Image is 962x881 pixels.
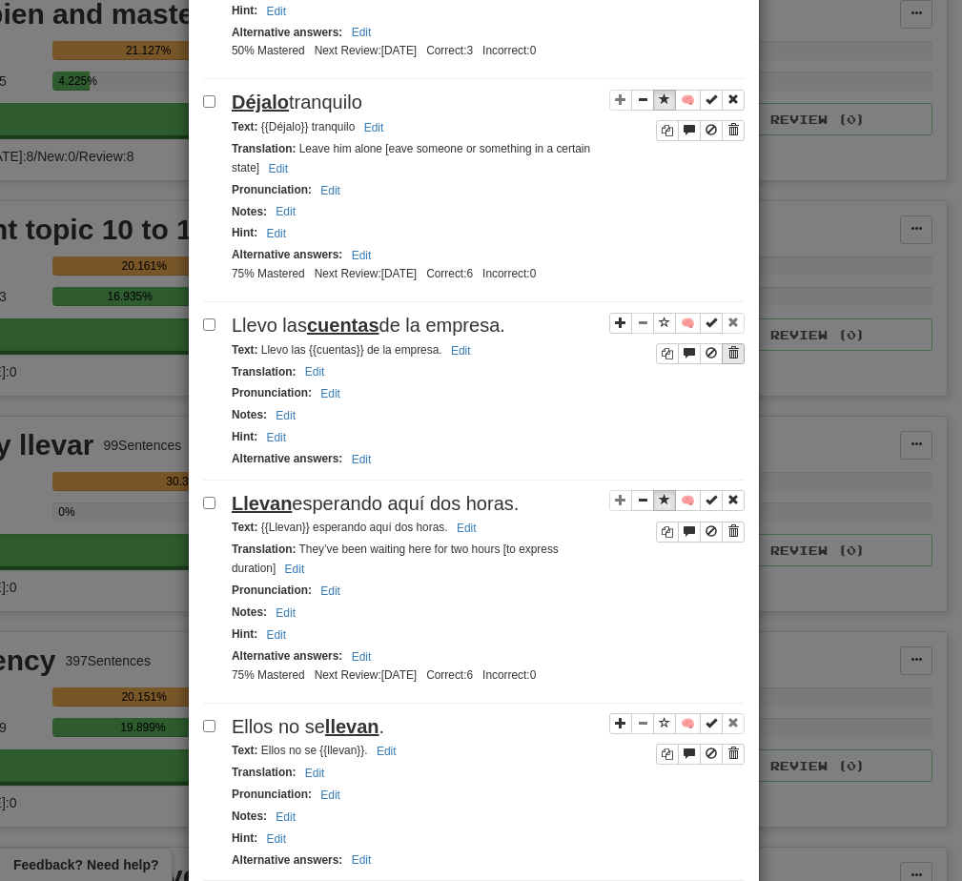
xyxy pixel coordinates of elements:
span: Llevo las de la empresa. [232,315,505,336]
small: {{Déjalo}} tranquilo [232,120,389,133]
strong: Hint : [232,4,257,17]
div: Sentence controls [609,89,745,141]
small: They’ve been waiting here for two hours [to express duration] [232,543,559,575]
li: 75% Mastered [227,266,310,282]
strong: Translation : [232,365,296,379]
strong: Translation : [232,543,296,556]
button: 🧠 [675,313,701,334]
strong: Text : [232,343,258,357]
strong: Hint : [232,430,257,443]
button: Edit [260,223,292,244]
li: Next Review: [DATE] [310,43,421,59]
strong: Pronunciation : [232,183,312,196]
small: Llevo las {{cuentas}} de la empresa. [232,343,477,357]
u: llevan [325,716,379,737]
button: Edit [270,807,301,828]
strong: Hint : [232,831,257,845]
li: Incorrect: 0 [478,667,541,684]
button: Edit [315,180,346,201]
small: {{Llevan}} esperando aquí dos horas. [232,521,482,534]
div: Sentence controls [609,312,745,364]
button: 🧠 [675,90,701,111]
strong: Text : [232,521,258,534]
strong: Pronunciation : [232,584,312,597]
strong: Translation : [232,766,296,779]
button: Edit [346,850,378,871]
button: Edit [260,427,292,448]
button: Edit [371,741,402,762]
strong: Notes : [232,408,267,421]
button: 🧠 [675,713,701,734]
li: Incorrect: 0 [478,43,541,59]
strong: Text : [232,120,258,133]
button: Edit [299,763,331,784]
button: Edit [358,117,390,138]
strong: Alternative answers : [232,649,342,663]
button: Edit [315,785,346,806]
button: Edit [270,603,301,624]
li: Correct: 6 [421,667,478,684]
div: Sentence controls [656,120,745,141]
button: Edit [346,449,378,470]
li: 50% Mastered [227,43,310,59]
li: Incorrect: 0 [478,266,541,282]
button: Edit [346,22,378,43]
strong: Translation : [232,142,296,155]
strong: Hint : [232,627,257,641]
button: Edit [299,361,331,382]
button: Edit [445,340,477,361]
button: Edit [346,646,378,667]
button: Edit [279,559,311,580]
button: Edit [315,581,346,602]
small: Leave him alone [eave someone or something in a certain state] [232,142,590,174]
span: tranquilo [232,92,362,113]
button: Edit [260,829,292,850]
button: Edit [260,625,292,645]
li: 75% Mastered [227,667,310,684]
small: Ellos no se {{llevan}}. [232,744,402,757]
button: Edit [346,245,378,266]
button: Edit [315,383,346,404]
span: esperando aquí dos horas. [232,493,519,514]
u: Déjalo [232,92,289,113]
li: Next Review: [DATE] [310,667,421,684]
strong: Hint : [232,226,257,239]
strong: Notes : [232,605,267,619]
button: Edit [270,201,301,222]
strong: Pronunciation : [232,386,312,400]
span: Ellos no se . [232,716,384,737]
button: Edit [262,158,294,179]
div: Sentence controls [656,343,745,364]
strong: Pronunciation : [232,788,312,801]
button: Edit [451,518,482,539]
button: Edit [260,1,292,22]
div: Sentence controls [609,490,745,543]
button: Edit [270,405,301,426]
strong: Notes : [232,809,267,823]
button: 🧠 [675,490,701,511]
strong: Alternative answers : [232,248,342,261]
strong: Alternative answers : [232,26,342,39]
div: Sentence controls [656,522,745,543]
strong: Notes : [232,205,267,218]
strong: Alternative answers : [232,452,342,465]
li: Correct: 3 [421,43,478,59]
li: Correct: 6 [421,266,478,282]
strong: Text : [232,744,258,757]
div: Sentence controls [656,744,745,765]
li: Next Review: [DATE] [310,266,421,282]
u: Llevan [232,493,292,514]
strong: Alternative answers : [232,853,342,867]
u: cuentas [307,315,379,336]
div: Sentence controls [609,713,745,766]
